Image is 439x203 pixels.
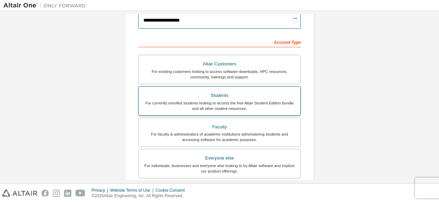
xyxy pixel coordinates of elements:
[143,131,296,142] div: For faculty & administrators of academic institutions administering students and accessing softwa...
[53,190,60,197] img: instagram.svg
[143,153,296,163] div: Everyone else
[143,122,296,132] div: Faculty
[143,69,296,80] div: For existing customers looking to access software downloads, HPC resources, community, trainings ...
[75,190,85,197] img: youtube.svg
[143,163,296,174] div: For individuals, businesses and everyone else looking to try Altair software and explore our prod...
[143,100,296,111] div: For currently enrolled students looking to access the free Altair Student Edition bundle and all ...
[143,91,296,100] div: Students
[155,188,189,193] div: Cookie Consent
[92,193,189,199] p: © 2025 Altair Engineering, Inc. All Rights Reserved.
[143,59,296,69] div: Altair Customers
[41,190,49,197] img: facebook.svg
[2,190,37,197] img: altair_logo.svg
[64,190,71,197] img: linkedin.svg
[3,2,89,9] img: Altair One
[110,188,155,193] div: Website Terms of Use
[138,36,301,47] div: Account Type
[92,188,110,193] div: Privacy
